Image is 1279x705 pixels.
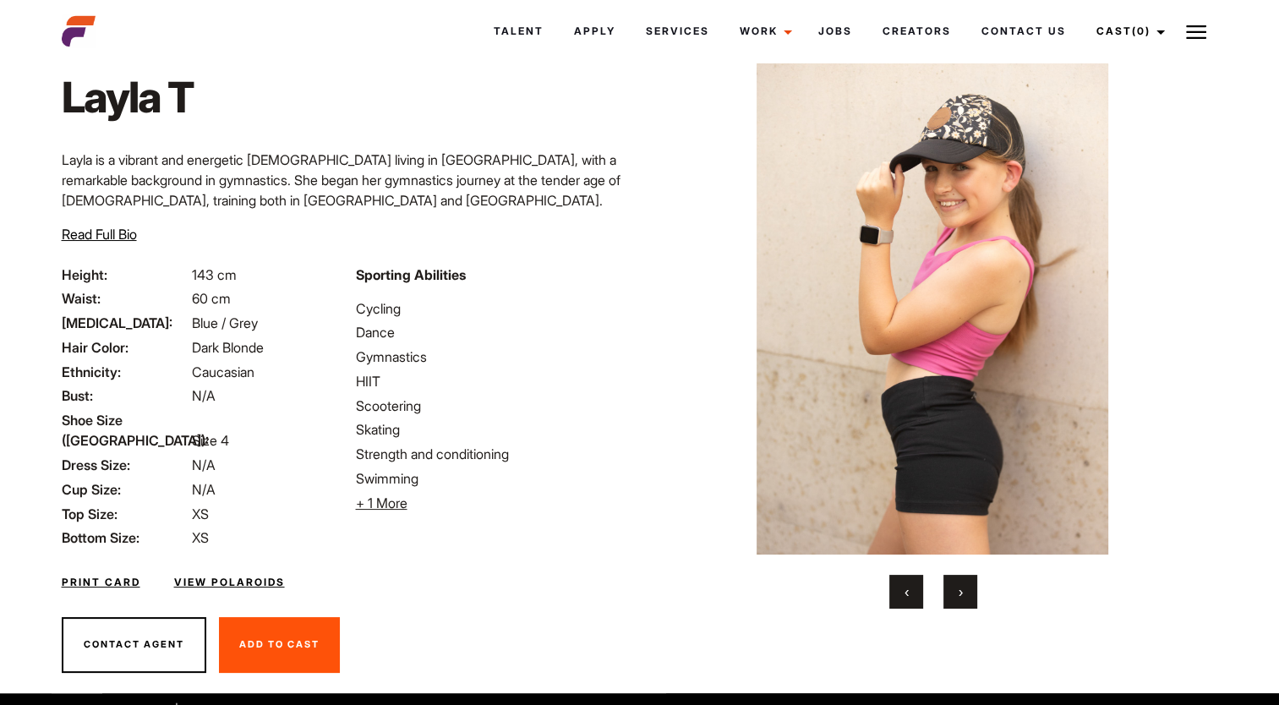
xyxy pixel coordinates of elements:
span: Height: [62,265,189,285]
li: Gymnastics [356,347,630,367]
a: Work [724,8,802,54]
span: 60 cm [192,290,231,307]
span: 143 cm [192,266,237,283]
h1: Layla T [62,72,200,123]
img: 0B5A8963 [679,25,1186,555]
li: Skating [356,419,630,440]
span: N/A [192,481,216,498]
a: Contact Us [965,8,1080,54]
span: Blue / Grey [192,314,258,331]
button: Read Full Bio [62,224,137,244]
span: Dark Blonde [192,339,264,356]
span: N/A [192,387,216,404]
span: + 1 More [356,495,407,511]
li: HIIT [356,371,630,391]
span: Shoe Size ([GEOGRAPHIC_DATA]): [62,410,189,451]
span: Ethnicity: [62,362,189,382]
a: Cast(0) [1080,8,1175,54]
a: View Polaroids [174,575,285,590]
span: Top Size: [62,504,189,524]
span: Previous [905,583,909,600]
span: [MEDICAL_DATA]: [62,313,189,333]
a: Creators [866,8,965,54]
span: Dress Size: [62,455,189,475]
span: Add To Cast [239,638,320,650]
a: Apply [558,8,630,54]
span: Hair Color: [62,337,189,358]
strong: Sporting Abilities [356,266,466,283]
a: Jobs [802,8,866,54]
span: Caucasian [192,363,254,380]
span: Next [959,583,963,600]
span: XS [192,506,209,522]
img: cropped-aefm-brand-fav-22-square.png [62,14,96,48]
span: Bottom Size: [62,527,189,548]
span: N/A [192,456,216,473]
a: Print Card [62,575,140,590]
li: Scootering [356,396,630,416]
span: Bust: [62,385,189,406]
span: (0) [1131,25,1150,37]
span: Waist: [62,288,189,309]
p: Layla is a vibrant and energetic [DEMOGRAPHIC_DATA] living in [GEOGRAPHIC_DATA], with a remarkabl... [62,150,630,292]
a: Services [630,8,724,54]
li: Swimming [356,468,630,489]
button: Add To Cast [219,617,340,673]
a: Talent [478,8,558,54]
span: XS [192,529,209,546]
span: Cup Size: [62,479,189,500]
span: Size 4 [192,432,229,449]
span: Read Full Bio [62,226,137,243]
li: Cycling [356,298,630,319]
li: Strength and conditioning [356,444,630,464]
button: Contact Agent [62,617,206,673]
li: Dance [356,322,630,342]
img: Burger icon [1186,22,1206,42]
